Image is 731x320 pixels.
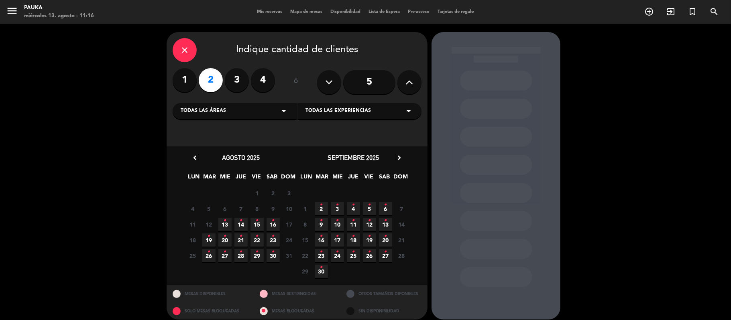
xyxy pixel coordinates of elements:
span: 5 [363,202,376,215]
span: 9 [267,202,280,215]
i: • [384,245,387,258]
span: 14 [234,218,248,231]
span: 3 [331,202,344,215]
div: SIN DISPONIBILIDAD [340,302,428,320]
span: 10 [283,202,296,215]
span: 12 [363,218,376,231]
i: • [320,198,323,211]
span: 16 [315,233,328,247]
i: • [224,214,226,227]
span: Pre-acceso [404,10,434,14]
i: arrow_drop_down [404,106,413,116]
div: Pauka [24,4,94,12]
span: LUN [187,172,201,185]
i: • [384,198,387,211]
span: septiembre 2025 [328,154,379,162]
i: chevron_left [191,154,199,162]
span: MAR [316,172,329,185]
i: • [320,245,323,258]
i: • [224,245,226,258]
span: 14 [395,218,408,231]
span: 22 [250,233,264,247]
span: 18 [186,233,200,247]
span: 15 [250,218,264,231]
span: 31 [283,249,296,262]
span: Lista de Espera [364,10,404,14]
span: 20 [379,233,392,247]
i: • [336,245,339,258]
span: VIE [362,172,376,185]
i: • [368,214,371,227]
span: 24 [331,249,344,262]
span: 28 [395,249,408,262]
i: close [180,45,189,55]
div: MESAS DISPONIBLES [167,285,254,302]
span: 22 [299,249,312,262]
span: Mapa de mesas [286,10,326,14]
span: 30 [315,265,328,278]
span: Mis reservas [253,10,286,14]
i: • [352,230,355,243]
div: SOLO MESAS BLOQUEADAS [167,302,254,320]
span: 11 [347,218,360,231]
i: • [368,230,371,243]
i: • [368,198,371,211]
span: 25 [186,249,200,262]
span: 27 [379,249,392,262]
label: 2 [199,68,223,92]
i: • [352,198,355,211]
i: • [272,230,275,243]
span: 1 [250,186,264,200]
i: • [272,214,275,227]
span: 13 [379,218,392,231]
i: • [320,214,323,227]
i: • [368,245,371,258]
span: DOM [394,172,407,185]
i: • [208,230,210,243]
i: • [320,261,323,274]
span: SAB [266,172,279,185]
div: miércoles 13. agosto - 11:16 [24,12,94,20]
span: 19 [363,233,376,247]
span: 23 [267,233,280,247]
span: 4 [186,202,200,215]
i: • [256,214,259,227]
div: ó [283,68,309,96]
span: 3 [283,186,296,200]
span: 20 [218,233,232,247]
span: 1 [299,202,312,215]
i: search [709,7,719,16]
span: 25 [347,249,360,262]
span: 2 [267,186,280,200]
i: • [240,214,242,227]
span: 17 [283,218,296,231]
span: 8 [299,218,312,231]
i: exit_to_app [666,7,676,16]
div: MESAS RESTRINGIDAS [254,285,341,302]
span: JUE [347,172,360,185]
i: • [208,245,210,258]
i: • [224,230,226,243]
span: 26 [202,249,216,262]
i: • [336,214,339,227]
i: • [240,245,242,258]
span: MIE [331,172,344,185]
i: • [336,198,339,211]
i: • [336,230,339,243]
span: 28 [234,249,248,262]
span: Disponibilidad [326,10,364,14]
span: 12 [202,218,216,231]
span: 7 [395,202,408,215]
span: 8 [250,202,264,215]
i: • [384,214,387,227]
span: Tarjetas de regalo [434,10,478,14]
i: turned_in_not [688,7,697,16]
i: • [272,245,275,258]
span: 26 [363,249,376,262]
i: • [352,214,355,227]
span: 23 [315,249,328,262]
span: Todas las experiencias [305,107,371,115]
div: OTROS TAMAÑOS DIPONIBLES [340,285,428,302]
span: 11 [186,218,200,231]
label: 1 [173,68,197,92]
